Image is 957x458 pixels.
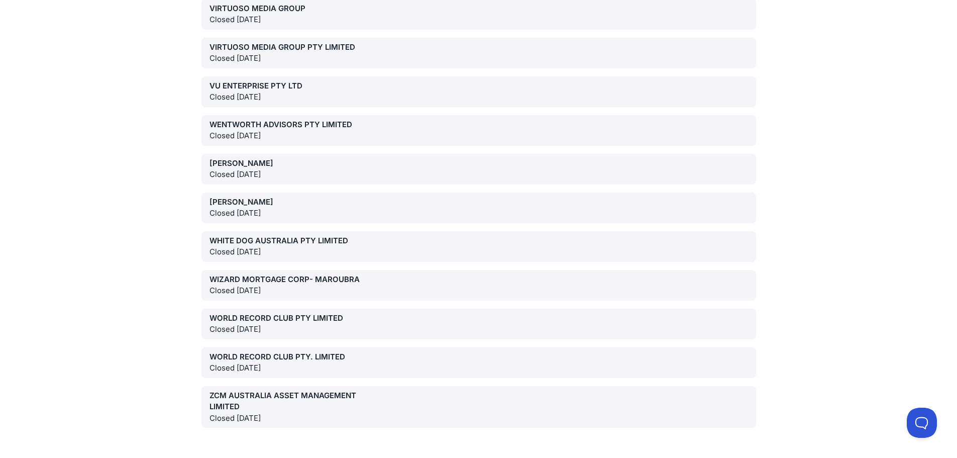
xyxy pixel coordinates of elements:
[907,408,937,438] iframe: Toggle Customer Support
[209,158,386,169] div: [PERSON_NAME]
[209,53,748,64] div: Closed [DATE]
[209,208,748,219] div: Closed [DATE]
[209,285,748,297] div: Closed [DATE]
[209,246,748,258] div: Closed [DATE]
[209,119,386,131] div: WENTWORTH ADVISORS PTY LIMITED
[201,386,756,428] a: ZCM AUSTRALIA ASSET MANAGEMENT LIMITED Closed [DATE]
[201,193,756,223] a: [PERSON_NAME] Closed [DATE]
[201,231,756,262] a: WHITE DOG AUSTRALIA PTY LIMITED Closed [DATE]
[209,235,386,247] div: WHITE DOG AUSTRALIA PTY LIMITED
[201,347,756,378] a: WORLD RECORD CLUB PTY. LIMITED Closed [DATE]
[209,274,386,286] div: WIZARD MORTGAGE CORP- MAROUBRA
[209,390,386,413] div: ZCM AUSTRALIA ASSET MANAGEMENT LIMITED
[209,80,386,92] div: VU ENTERPRISE PTY LTD
[201,270,756,301] a: WIZARD MORTGAGE CORP- MAROUBRA Closed [DATE]
[209,413,748,424] div: Closed [DATE]
[209,91,748,103] div: Closed [DATE]
[201,76,756,107] a: VU ENTERPRISE PTY LTD Closed [DATE]
[209,313,386,324] div: WORLD RECORD CLUB PTY LIMITED
[209,3,386,15] div: VIRTUOSO MEDIA GROUP
[201,154,756,185] a: [PERSON_NAME] Closed [DATE]
[209,42,386,53] div: VIRTUOSO MEDIA GROUP PTY LIMITED
[209,362,748,374] div: Closed [DATE]
[209,130,748,142] div: Closed [DATE]
[201,38,756,68] a: VIRTUOSO MEDIA GROUP PTY LIMITED Closed [DATE]
[209,197,386,208] div: [PERSON_NAME]
[201,309,756,339] a: WORLD RECORD CLUB PTY LIMITED Closed [DATE]
[201,115,756,146] a: WENTWORTH ADVISORS PTY LIMITED Closed [DATE]
[209,169,748,180] div: Closed [DATE]
[209,14,748,26] div: Closed [DATE]
[209,324,748,335] div: Closed [DATE]
[209,351,386,363] div: WORLD RECORD CLUB PTY. LIMITED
